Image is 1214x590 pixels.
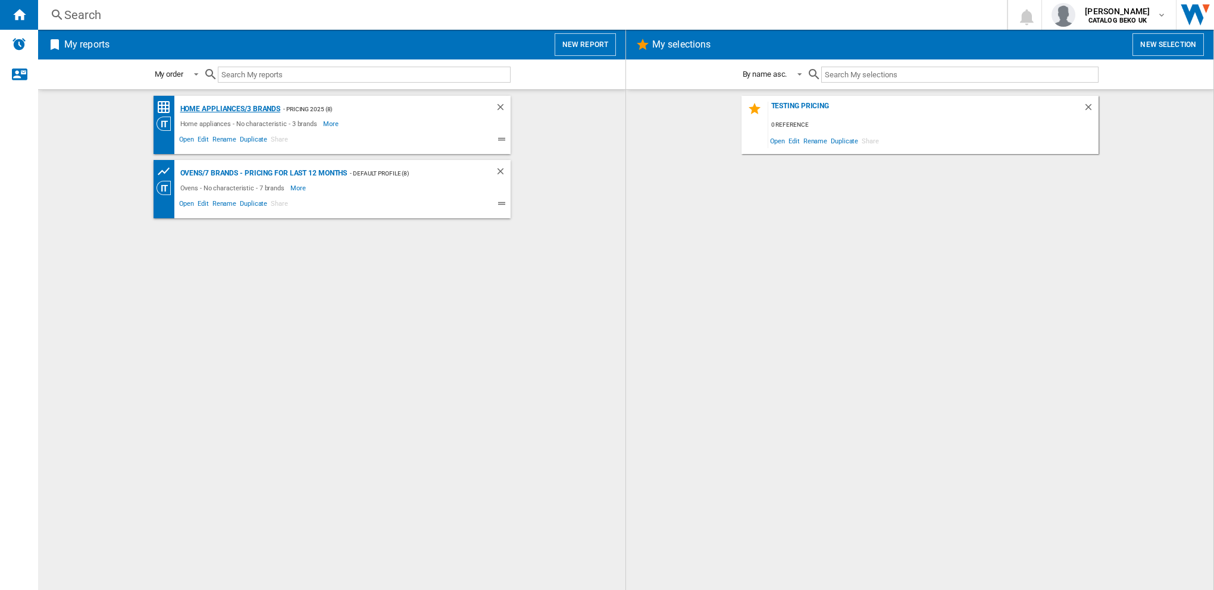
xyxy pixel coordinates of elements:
[495,166,511,181] div: Delete
[211,198,238,212] span: Rename
[211,134,238,148] span: Rename
[280,102,471,117] div: - Pricing 2025 (8)
[495,102,511,117] div: Delete
[821,67,1098,83] input: Search My selections
[157,117,177,131] div: Category View
[177,134,196,148] span: Open
[1052,3,1075,27] img: profile.jpg
[743,70,787,79] div: By name asc.
[177,198,196,212] span: Open
[12,37,26,51] img: alerts-logo.svg
[1083,102,1099,118] div: Delete
[64,7,976,23] div: Search
[269,198,290,212] span: Share
[323,117,340,131] span: More
[238,134,269,148] span: Duplicate
[1088,17,1147,24] b: CATALOG BEKO UK
[650,33,713,56] h2: My selections
[218,67,511,83] input: Search My reports
[829,133,860,149] span: Duplicate
[196,134,211,148] span: Edit
[177,181,290,195] div: Ovens - No characteristic - 7 brands
[155,70,183,79] div: My order
[555,33,616,56] button: New report
[196,198,211,212] span: Edit
[347,166,471,181] div: - Default profile (8)
[157,100,177,115] div: Price Matrix
[62,33,112,56] h2: My reports
[1085,5,1150,17] span: [PERSON_NAME]
[177,102,281,117] div: Home appliances/3 brands
[238,198,269,212] span: Duplicate
[768,133,787,149] span: Open
[787,133,802,149] span: Edit
[1132,33,1204,56] button: New selection
[768,102,1083,118] div: Testing Pricing
[157,164,177,179] div: Product prices grid
[177,166,348,181] div: Ovens/7 brands - Pricing for last 12 months
[269,134,290,148] span: Share
[860,133,881,149] span: Share
[768,118,1099,133] div: 0 reference
[290,181,308,195] span: More
[177,117,323,131] div: Home appliances - No characteristic - 3 brands
[157,181,177,195] div: Category View
[802,133,829,149] span: Rename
